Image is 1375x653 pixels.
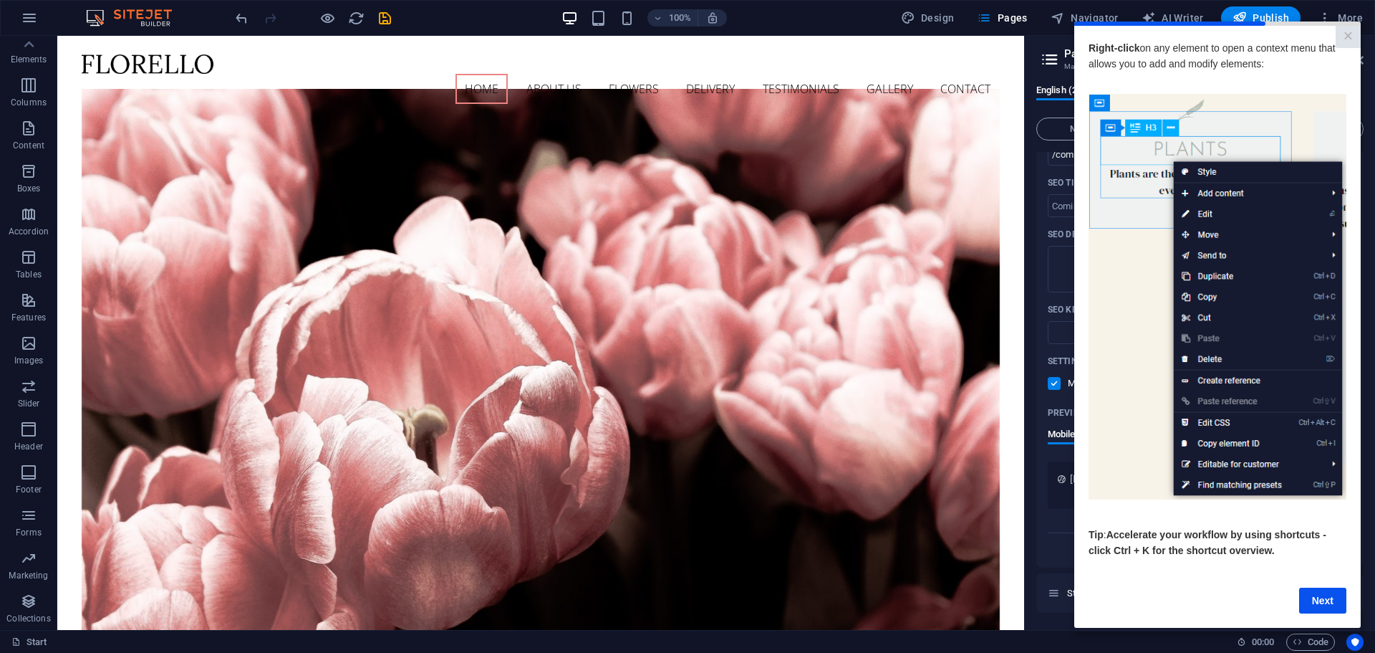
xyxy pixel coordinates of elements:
[1036,85,1364,112] div: Language Tabs
[319,9,336,27] button: Click here to leave preview mode and continue editing
[11,312,46,323] p: Features
[1048,426,1076,446] span: Mobile
[1048,356,1088,367] p: Settings
[1221,6,1301,29] button: Publish
[9,570,48,581] p: Marketing
[1048,194,1352,217] input: Coming Soon
[9,226,49,237] p: Accordion
[14,507,29,519] span: Tip
[647,9,698,27] button: 100%
[1048,143,1352,166] input: Last part of the URL for this page
[14,355,44,366] p: Images
[16,527,42,538] p: Forms
[14,478,272,494] p: ​
[706,11,719,24] i: On resize automatically adjust zoom level to fit chosen device.
[1036,82,1081,102] span: English (2)
[14,21,261,48] span: on any element to open a context menu that allows you to add and modify elements:
[233,9,250,27] button: undo
[895,6,960,29] div: Design (Ctrl+Alt+Y)
[29,507,32,519] span: :
[1142,11,1204,25] span: AI Writer
[901,11,955,25] span: Design
[233,10,250,27] i: Undo: Change pages (Ctrl+Z)
[1048,229,1122,240] p: SEO Description
[1043,125,1135,133] span: New page
[14,507,252,535] span: Accelerate your workflow by using shortcuts - click Ctrl + K for the shortcut overview.
[17,183,41,194] p: Boxes
[1045,6,1124,29] button: Navigator
[11,54,47,65] p: Elements
[1070,472,1148,486] span: [DOMAIN_NAME]
[669,9,692,27] h6: 100%
[1237,634,1275,651] h6: Session time
[377,10,393,27] i: Save (Ctrl+S)
[1048,429,1126,456] div: Preview
[1048,177,1089,189] p: SEO Title
[13,140,44,151] p: Content
[225,566,272,592] a: Next
[14,21,66,32] strong: Right-click
[1286,634,1335,651] button: Code
[347,9,365,27] button: reload
[1232,11,1289,25] span: Publish
[977,11,1027,25] span: Pages
[6,613,50,624] p: Collections
[1067,588,1091,599] span: Click to open page
[1036,118,1142,140] button: New page
[1312,6,1369,29] button: More
[1252,634,1274,651] span: 00 00
[1262,637,1264,647] span: :
[1064,47,1364,60] h2: Pages
[1048,304,1112,315] p: SEO Keywords
[11,97,47,108] p: Columns
[376,9,393,27] button: save
[14,441,43,452] p: Header
[1346,634,1364,651] button: Usercentrics
[1064,60,1335,73] h3: Manage your pages and settings
[18,398,40,409] p: Slider
[1136,6,1210,29] button: AI Writer
[261,4,286,27] a: Close modal
[16,484,42,495] p: Footer
[1318,11,1363,25] span: More
[16,269,42,280] p: Tables
[895,6,960,29] button: Design
[11,634,47,651] a: Click to cancel selection. Double-click to open Pages
[1048,229,1122,240] label: The text in search results and social media
[82,9,190,27] img: Editor Logo
[1293,634,1328,651] span: Code
[1068,377,1114,390] p: Define if you want this page to be shown in auto-generated navigation.
[1063,588,1286,598] div: Start/
[1048,407,1086,419] p: Preview
[348,10,365,27] i: Reload page
[1051,11,1119,25] span: Navigator
[971,6,1033,29] button: Pages
[1048,246,1352,292] textarea: The text in search results and social media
